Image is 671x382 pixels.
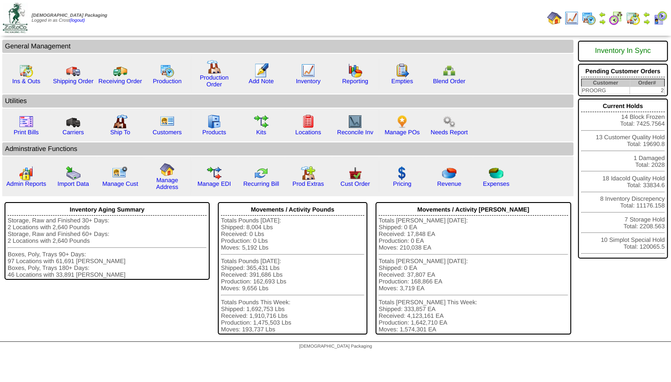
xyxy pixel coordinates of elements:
[153,129,182,136] a: Customers
[337,129,373,136] a: Reconcile Inv
[578,99,668,259] div: 14 Block Frozen Total: 7425.7564 13 Customer Quality Hold Total: 19690.8 1 Damaged Total: 2028 18...
[348,63,362,78] img: graph.gif
[62,129,84,136] a: Carriers
[581,79,629,87] th: Customer
[160,162,174,177] img: home.gif
[66,166,80,180] img: import.gif
[102,180,138,187] a: Manage Cust
[395,166,409,180] img: dollar.gif
[301,166,315,180] img: prodextras.gif
[221,217,364,333] div: Totals Pounds [DATE]: Shipped: 8,004 Lbs Received: 0 Lbs Production: 0 Lbs Moves: 5,192 Lbs Total...
[32,13,107,23] span: Logged in as Crost
[66,63,80,78] img: truck.gif
[653,11,667,25] img: calendarcustomer.gif
[581,42,665,60] div: Inventory In Sync
[6,180,46,187] a: Admin Reports
[254,63,268,78] img: orders.gif
[254,166,268,180] img: reconcile.gif
[609,11,623,25] img: calendarblend.gif
[395,114,409,129] img: po.png
[489,166,503,180] img: pie_chart2.png
[113,63,127,78] img: truck2.gif
[483,180,510,187] a: Expenses
[395,63,409,78] img: workorder.gif
[442,63,456,78] img: network.png
[8,217,206,278] div: Storage, Raw and Finished 30+ Days: 2 Locations with 2,640 Pounds Storage, Raw and Finished 60+ D...
[564,11,579,25] img: line_graph.gif
[582,11,596,25] img: calendarprod.gif
[8,204,206,216] div: Inventory Aging Summary
[431,129,468,136] a: Needs Report
[14,129,39,136] a: Print Bills
[19,166,33,180] img: graph2.png
[581,66,665,77] div: Pending Customer Orders
[391,78,413,85] a: Empties
[32,13,107,18] span: [DEMOGRAPHIC_DATA] Packaging
[2,40,573,53] td: General Management
[3,3,28,33] img: zoroco-logo-small.webp
[160,63,174,78] img: calendarprod.gif
[249,78,274,85] a: Add Note
[207,114,221,129] img: cabinet.gif
[342,78,368,85] a: Reporting
[547,11,562,25] img: home.gif
[643,18,650,25] img: arrowright.gif
[393,180,412,187] a: Pricing
[630,87,665,94] td: 2
[207,166,221,180] img: edi.gif
[299,344,372,349] span: [DEMOGRAPHIC_DATA] Packaging
[99,78,142,85] a: Receiving Order
[581,87,629,94] td: PROORG
[207,60,221,74] img: factory.gif
[433,78,465,85] a: Blend Order
[348,114,362,129] img: line_graph2.gif
[348,166,362,180] img: cust_order.png
[379,204,568,216] div: Movements / Activity [PERSON_NAME]
[153,78,182,85] a: Production
[379,217,568,333] div: Totals [PERSON_NAME] [DATE]: Shipped: 0 EA Received: 17,848 EA Production: 0 EA Moves: 210,038 EA...
[301,114,315,129] img: locations.gif
[197,180,231,187] a: Manage EDI
[12,78,40,85] a: Ins & Outs
[2,94,573,108] td: Utilities
[202,129,226,136] a: Products
[19,114,33,129] img: invoice2.gif
[113,114,127,129] img: factory2.gif
[581,100,665,112] div: Current Holds
[385,129,420,136] a: Manage POs
[599,11,606,18] img: arrowleft.gif
[442,114,456,129] img: workflow.png
[200,74,229,88] a: Production Order
[243,180,279,187] a: Recurring Bill
[256,129,266,136] a: Kits
[160,114,174,129] img: customers.gif
[254,114,268,129] img: workflow.gif
[296,78,321,85] a: Inventory
[643,11,650,18] img: arrowleft.gif
[599,18,606,25] img: arrowright.gif
[630,79,665,87] th: Order#
[221,204,364,216] div: Movements / Activity Pounds
[292,180,324,187] a: Prod Extras
[112,166,129,180] img: managecust.png
[2,142,573,156] td: Adminstrative Functions
[53,78,94,85] a: Shipping Order
[110,129,130,136] a: Ship To
[57,180,89,187] a: Import Data
[340,180,370,187] a: Cust Order
[301,63,315,78] img: line_graph.gif
[626,11,640,25] img: calendarinout.gif
[442,166,456,180] img: pie_chart.png
[70,18,85,23] a: (logout)
[156,177,178,190] a: Manage Address
[19,63,33,78] img: calendarinout.gif
[295,129,321,136] a: Locations
[66,114,80,129] img: truck3.gif
[437,180,461,187] a: Revenue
